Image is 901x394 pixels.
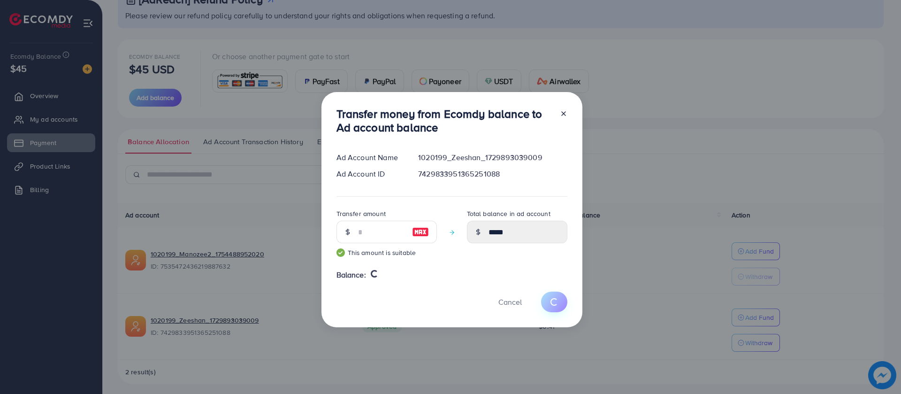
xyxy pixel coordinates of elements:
[487,292,534,312] button: Cancel
[336,248,437,257] small: This amount is suitable
[498,297,522,307] span: Cancel
[329,169,411,179] div: Ad Account ID
[329,152,411,163] div: Ad Account Name
[336,209,386,218] label: Transfer amount
[412,226,429,238] img: image
[336,107,552,134] h3: Transfer money from Ecomdy balance to Ad account balance
[336,270,366,280] span: Balance:
[467,209,550,218] label: Total balance in ad account
[411,152,574,163] div: 1020199_Zeeshan_1729893039009
[411,169,574,179] div: 7429833951365251088
[336,248,345,257] img: guide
